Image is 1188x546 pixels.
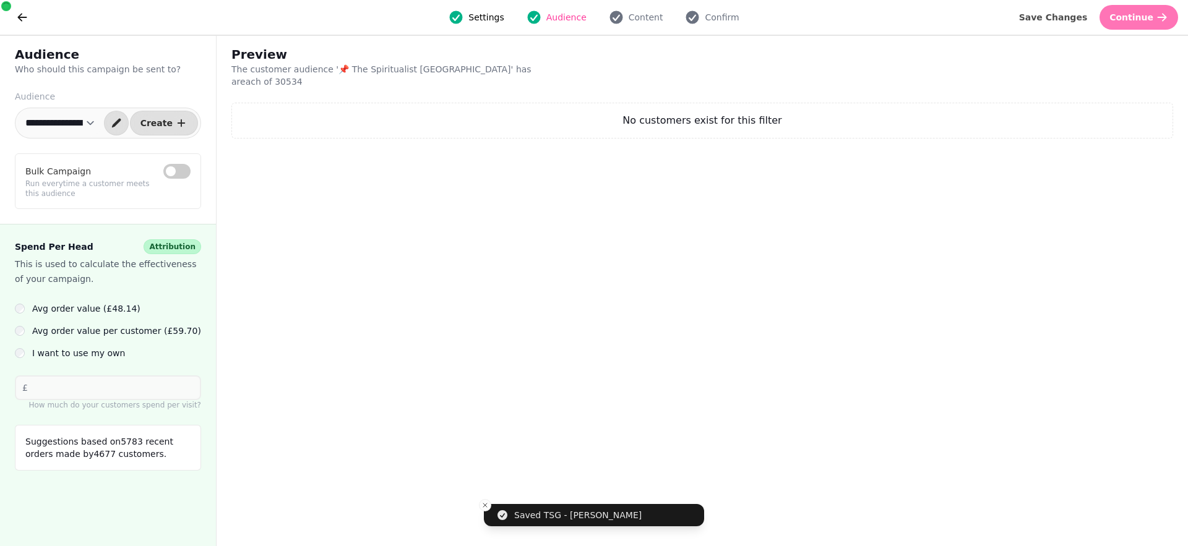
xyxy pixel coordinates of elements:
[1100,5,1178,30] button: Continue
[15,63,201,75] p: Who should this campaign be sent to?
[231,46,469,63] h2: Preview
[514,509,642,521] div: Saved TSG - [PERSON_NAME]
[1109,13,1153,22] span: Continue
[705,11,739,23] span: Confirm
[15,257,201,286] p: This is used to calculate the effectiveness of your campaign.
[622,113,781,128] p: No customers exist for this filter
[15,400,201,410] p: How much do your customers spend per visit?
[15,46,201,63] h2: Audience
[130,111,198,135] button: Create
[25,164,91,179] label: Bulk Campaign
[32,323,201,338] label: Avg order value per customer ( £59.70 )
[144,239,201,254] div: Attribution
[10,5,35,30] button: go back
[32,301,140,316] label: Avg order value ( £48.14 )
[25,435,191,460] p: Suggestions based on 5783 recent orders made by 4677 customers.
[15,239,93,254] span: Spend Per Head
[1019,13,1088,22] span: Save Changes
[1009,5,1098,30] button: Save Changes
[629,11,663,23] span: Content
[15,90,201,103] label: Audience
[140,119,173,127] span: Create
[32,346,125,360] label: I want to use my own
[25,179,191,198] p: Run everytime a customer meets this audience
[231,63,548,88] p: The customer audience ' 📌 The Spiritualist [GEOGRAPHIC_DATA] ' has a reach of 30534
[546,11,587,23] span: Audience
[479,499,491,511] button: Close toast
[468,11,504,23] span: Settings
